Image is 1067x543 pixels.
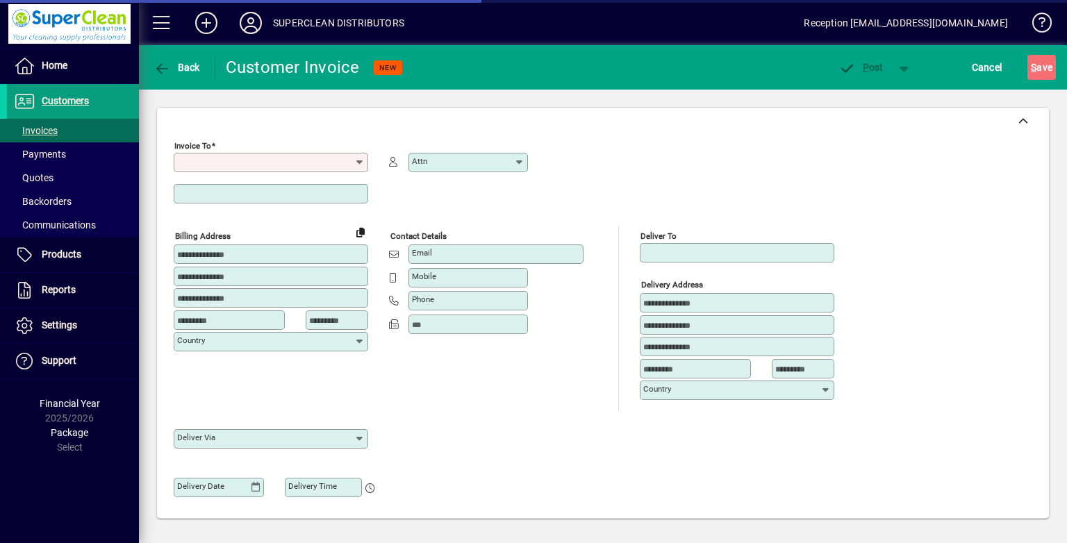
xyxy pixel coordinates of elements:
mat-label: Deliver To [640,231,677,241]
span: Back [154,62,200,73]
app-page-header-button: Back [139,55,215,80]
button: Post [832,55,891,80]
mat-label: Mobile [412,271,436,281]
span: Financial Year [40,398,100,409]
a: Invoices [7,119,139,142]
span: Quotes [14,172,53,183]
a: Knowledge Base [1022,3,1050,48]
button: Cancel [968,55,1006,80]
span: Cancel [972,56,1002,78]
a: Quotes [7,166,139,190]
span: S [1031,62,1036,73]
div: Customer Invoice [226,56,360,78]
a: Home [7,49,139,83]
span: NEW [379,63,397,72]
mat-label: Country [643,384,671,394]
span: Settings [42,319,77,331]
span: Backorders [14,196,72,207]
mat-label: Invoice To [174,141,211,151]
mat-label: Attn [412,156,427,166]
a: Reports [7,273,139,308]
a: Communications [7,213,139,237]
span: Invoices [14,125,58,136]
span: Home [42,60,67,71]
span: Products [42,249,81,260]
span: ave [1031,56,1052,78]
mat-label: Deliver via [177,433,215,442]
span: ost [838,62,884,73]
span: Reports [42,284,76,295]
mat-label: Phone [412,294,434,304]
a: Payments [7,142,139,166]
span: P [863,62,869,73]
a: Support [7,344,139,378]
div: Reception [EMAIL_ADDRESS][DOMAIN_NAME] [804,12,1008,34]
span: Customers [42,95,89,106]
button: Profile [229,10,273,35]
span: Package [51,427,88,438]
button: Add [184,10,229,35]
a: Backorders [7,190,139,213]
mat-label: Delivery time [288,481,337,491]
button: Copy to Delivery address [349,221,372,243]
button: Back [150,55,204,80]
span: Communications [14,219,96,231]
a: Products [7,237,139,272]
a: Settings [7,308,139,343]
mat-label: Country [177,335,205,345]
div: SUPERCLEAN DISTRIBUTORS [273,12,404,34]
span: Payments [14,149,66,160]
mat-label: Delivery date [177,481,224,491]
mat-label: Email [412,248,432,258]
button: Save [1027,55,1056,80]
span: Support [42,355,76,366]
